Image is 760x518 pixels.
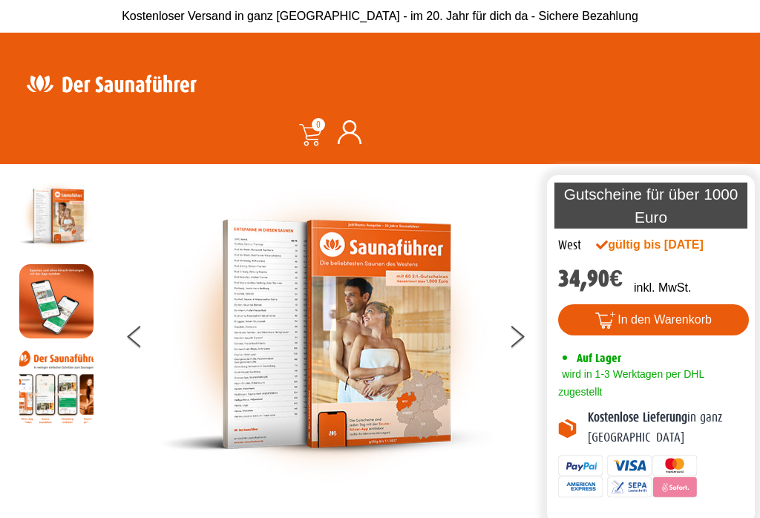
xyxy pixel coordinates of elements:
span: 0 [312,118,325,131]
img: Anleitung7tn [19,350,94,424]
img: MOCKUP-iPhone_regional [19,264,94,338]
span: wird in 1-3 Werktagen per DHL zugestellt [558,368,704,398]
span: Kostenloser Versand in ganz [GEOGRAPHIC_DATA] - im 20. Jahr für dich da - Sichere Bezahlung [122,10,638,22]
div: gültig bis [DATE] [596,236,711,254]
p: in ganz [GEOGRAPHIC_DATA] [588,408,744,447]
button: In den Warenkorb [558,304,749,335]
img: der-saunafuehrer-2025-west [160,179,494,490]
span: € [609,265,623,292]
span: Auf Lager [577,351,621,365]
img: der-saunafuehrer-2025-west [19,179,94,253]
p: Gutscheine für über 1000 Euro [554,183,747,229]
bdi: 34,90 [558,265,623,292]
div: West [558,236,581,255]
p: inkl. MwSt. [634,279,691,297]
b: Kostenlose Lieferung [588,410,687,424]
